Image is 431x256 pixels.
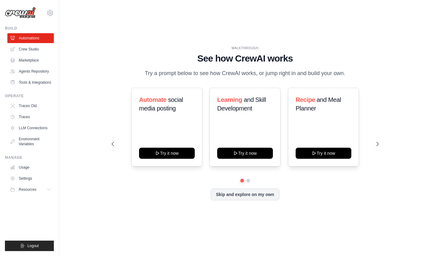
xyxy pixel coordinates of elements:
span: Resources [19,187,36,192]
button: Logout [5,241,54,251]
a: Tools & Integrations [7,78,54,87]
a: Agents Repository [7,66,54,76]
a: Environment Variables [7,134,54,149]
p: Try a prompt below to see how CrewAI works, or jump right in and build your own. [142,69,349,78]
a: LLM Connections [7,123,54,133]
button: Skip and explore on my own [211,189,279,200]
a: Automations [7,33,54,43]
span: Recipe [296,96,315,103]
div: Manage [5,155,54,160]
a: Settings [7,174,54,183]
a: Traces Old [7,101,54,111]
button: Try it now [139,148,195,159]
a: Usage [7,162,54,172]
a: Crew Studio [7,44,54,54]
button: Resources [7,185,54,194]
span: Learning [217,96,242,103]
img: Logo [5,7,36,19]
span: Logout [27,243,39,248]
div: WALKTHROUGH [112,46,379,50]
a: Traces [7,112,54,122]
span: social media posting [139,96,183,112]
a: Marketplace [7,55,54,65]
h1: See how CrewAI works [112,53,379,64]
button: Try it now [296,148,351,159]
span: Automate [139,96,166,103]
div: Build [5,26,54,31]
span: and Meal Planner [296,96,341,112]
div: Operate [5,94,54,98]
button: Try it now [217,148,273,159]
